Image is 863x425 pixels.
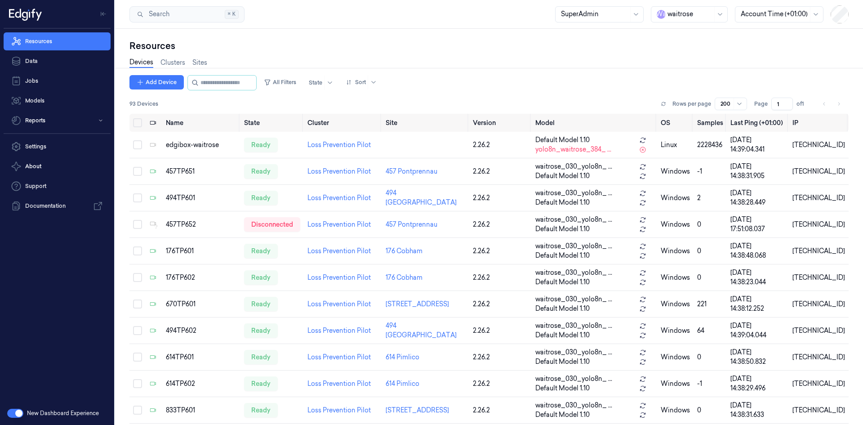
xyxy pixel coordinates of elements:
[473,246,528,256] div: 2.26.2
[535,374,612,384] span: waitrose_030_yolo8n_ ...
[661,220,690,229] p: windows
[244,217,300,232] div: disconnected
[532,114,658,132] th: Model
[535,224,590,234] span: Default Model 1.10
[244,244,278,258] div: ready
[129,40,849,52] div: Resources
[4,197,111,215] a: Documentation
[307,273,371,282] a: Loss Prevention Pilot
[4,92,111,110] a: Models
[661,167,690,176] p: windows
[469,114,532,132] th: Version
[730,215,785,234] div: [DATE] 17:51:08.037
[697,300,723,309] div: 221
[661,406,690,415] p: windows
[129,58,153,68] a: Devices
[307,327,371,335] a: Loss Prevention Pilot
[661,140,690,150] p: linux
[133,140,142,149] button: Select row
[535,331,590,340] span: Default Model 1.10
[307,194,371,202] a: Loss Prevention Pilot
[730,401,785,420] div: [DATE] 14:38:31.633
[473,140,528,150] div: 2.26.2
[4,112,111,130] button: Reports
[730,135,785,154] div: [DATE] 14:39:04.341
[473,326,528,336] div: 2.26.2
[697,379,723,389] div: -1
[535,215,612,224] span: waitrose_030_yolo8n_ ...
[697,193,723,203] div: 2
[661,273,690,282] p: windows
[697,406,723,415] div: 0
[304,114,383,132] th: Cluster
[730,242,785,260] div: [DATE] 14:38:48.068
[244,323,278,338] div: ready
[697,167,723,176] div: -1
[754,100,768,108] span: Page
[535,304,590,313] span: Default Model 1.10
[473,220,528,229] div: 2.26.2
[129,6,245,22] button: Search⌘K
[661,326,690,336] p: windows
[473,300,528,309] div: 2.26.2
[166,220,237,229] div: 457TP652
[4,72,111,90] a: Jobs
[133,379,142,388] button: Select row
[129,100,158,108] span: 93 Devices
[133,300,142,309] button: Select row
[307,247,371,255] a: Loss Prevention Pilot
[535,357,590,367] span: Default Model 1.10
[535,401,612,410] span: waitrose_030_yolo8n_ ...
[661,300,690,309] p: windows
[535,410,590,420] span: Default Model 1.10
[162,114,240,132] th: Name
[133,167,142,176] button: Select row
[133,273,142,282] button: Select row
[535,198,590,207] span: Default Model 1.10
[730,374,785,393] div: [DATE] 14:38:29.496
[386,322,457,339] a: 494 [GEOGRAPHIC_DATA]
[535,135,590,145] span: Default Model 1.10
[473,379,528,389] div: 2.26.2
[730,188,785,207] div: [DATE] 14:38:28.449
[661,353,690,362] p: windows
[792,140,845,150] div: [TECHNICAL_ID]
[133,193,142,202] button: Select row
[697,353,723,362] div: 0
[535,321,612,331] span: waitrose_030_yolo8n_ ...
[697,220,723,229] div: 0
[535,145,611,154] span: yolo8n_waitrose_384_ ...
[818,98,845,110] nav: pagination
[129,75,184,89] button: Add Device
[307,353,371,361] a: Loss Prevention Pilot
[657,10,666,19] span: W a
[4,52,111,70] a: Data
[260,75,300,89] button: All Filters
[730,162,785,181] div: [DATE] 14:38:31.905
[166,406,237,415] div: 833TP601
[473,193,528,203] div: 2.26.2
[792,353,845,362] div: [TECHNICAL_ID]
[386,247,423,255] a: 176 Cobham
[244,191,278,205] div: ready
[792,326,845,336] div: [TECHNICAL_ID]
[792,273,845,282] div: [TECHNICAL_ID]
[166,353,237,362] div: 614TP601
[386,380,419,388] a: 614 Pimlico
[244,403,278,417] div: ready
[166,379,237,389] div: 614TP602
[244,164,278,179] div: ready
[697,140,723,150] div: 2228436
[244,270,278,285] div: ready
[133,326,142,335] button: Select row
[386,406,449,414] a: [STREET_ADDRESS]
[730,268,785,287] div: [DATE] 14:38:23.044
[792,379,845,389] div: [TECHNICAL_ID]
[386,220,437,228] a: 457 Pontprennau
[386,189,457,206] a: 494 [GEOGRAPHIC_DATA]
[535,188,612,198] span: waitrose_030_yolo8n_ ...
[697,246,723,256] div: 0
[535,171,590,181] span: Default Model 1.10
[307,380,371,388] a: Loss Prevention Pilot
[4,32,111,50] a: Resources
